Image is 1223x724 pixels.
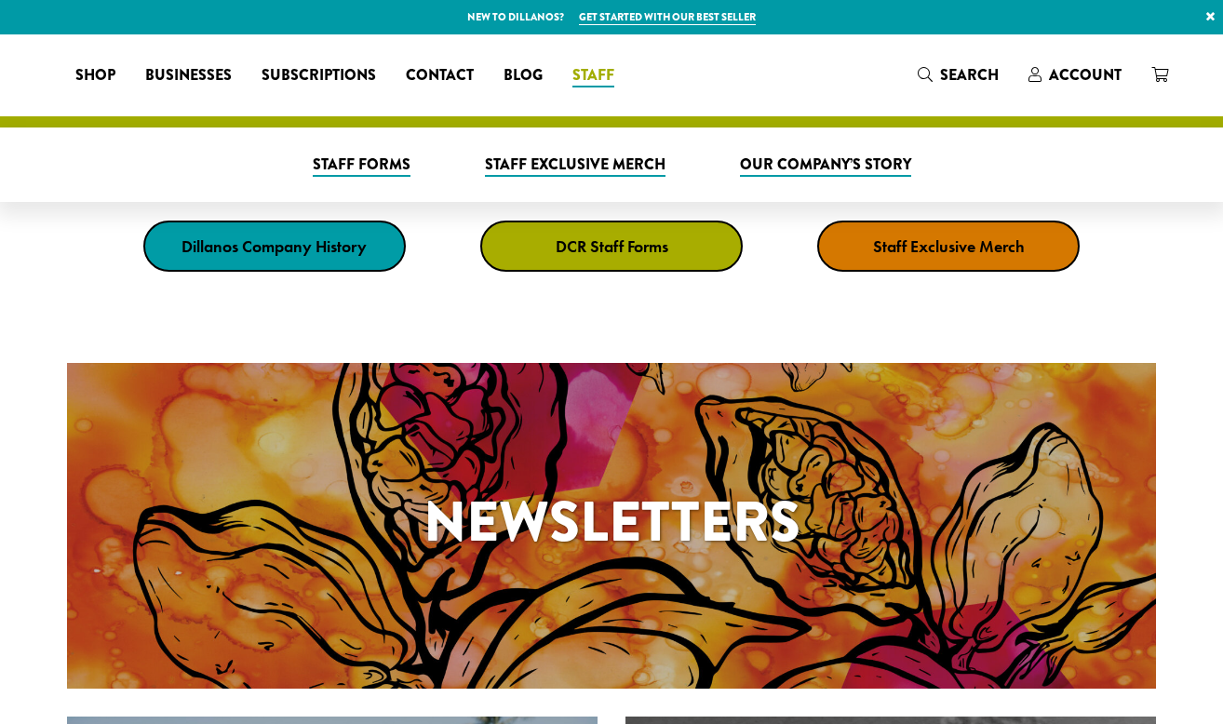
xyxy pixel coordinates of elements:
a: Shop [60,60,130,90]
span: Businesses [145,64,232,87]
a: Staff [558,60,629,90]
strong: Dillanos Company History [181,235,367,257]
span: Staff Exclusive Merch [485,154,665,177]
span: Shop [75,64,115,87]
a: Get started with our best seller [579,9,756,25]
strong: DCR Staff Forms [556,235,668,257]
span: Blog [504,64,543,87]
span: Search [940,64,999,86]
span: Subscriptions [262,64,376,87]
span: Staff [572,64,614,87]
a: Search [903,60,1014,90]
a: Dillanos Company History [143,221,406,272]
a: Staff Exclusive Merch [817,221,1080,272]
span: Account [1049,64,1122,86]
a: Newsletters [67,363,1156,689]
span: Staff Forms [313,154,410,177]
h1: Newsletters [67,480,1156,564]
a: DCR Staff Forms [480,221,743,272]
span: Our Company’s Story [740,154,911,177]
span: Contact [406,64,474,87]
strong: Staff Exclusive Merch [873,235,1025,257]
